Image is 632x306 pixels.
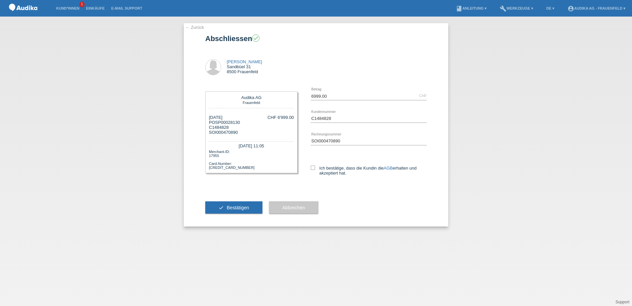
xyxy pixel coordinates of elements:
label: Ich bestätige, dass die Kundin die erhalten und akzeptiert hat. [311,166,427,176]
i: build [500,5,506,12]
i: check [253,35,259,41]
div: [DATE] POSP00028130 [209,115,240,135]
h1: Abschliessen [205,34,427,43]
span: Bestätigen [227,205,249,210]
a: POS — MF Group [7,13,40,18]
a: Einkäufe [83,6,108,10]
button: check Bestätigen [205,201,262,214]
a: Kund*innen [53,6,83,10]
i: check [218,205,224,210]
div: [DATE] 11:05 [209,141,294,149]
a: account_circleAudika AG - Frauenfeld ▾ [564,6,629,10]
div: Frauenfeld [211,100,292,105]
div: CHF 6'999.00 [267,115,294,120]
a: bookAnleitung ▾ [453,6,490,10]
a: DE ▾ [543,6,558,10]
a: AGB [384,166,393,171]
a: [PERSON_NAME] [227,59,262,64]
a: E-Mail Support [108,6,146,10]
a: buildWerkzeuge ▾ [496,6,536,10]
div: Audika AG [211,95,292,100]
div: Merchant-ID: 17955 Card-Number: [CREDIT_CARD_NUMBER] [209,149,294,170]
span: 1 [79,2,85,7]
div: CHF [419,94,427,98]
i: account_circle [568,5,574,12]
a: Support [615,300,629,304]
div: Sandbüel 31 8500 Frauenfeld [227,59,262,74]
span: SOI000470890 [209,130,238,135]
i: book [456,5,462,12]
button: Abbrechen [269,201,318,214]
span: Abbrechen [282,205,305,210]
a: ← Zurück [185,25,204,30]
span: C1484828 [209,125,229,130]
